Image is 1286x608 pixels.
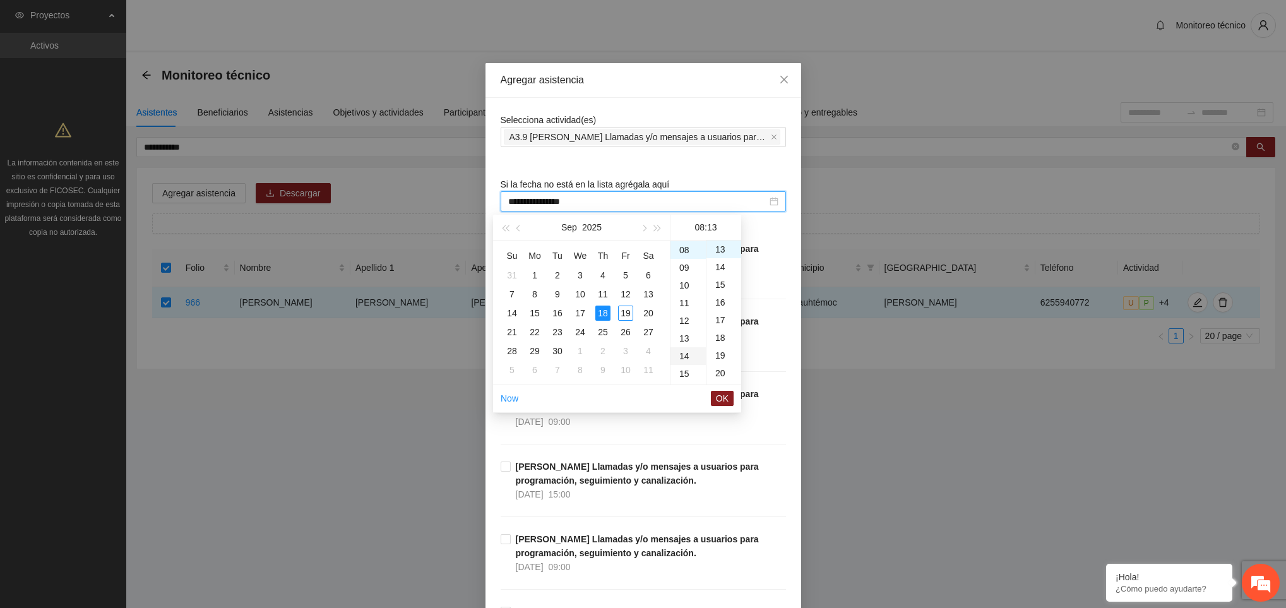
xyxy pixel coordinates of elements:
div: 9 [595,362,610,378]
strong: [PERSON_NAME] Llamadas y/o mensajes a usuarios para programación, seguimiento y canalización. [516,316,759,340]
td: 2025-09-01 [523,266,546,285]
span: close [771,134,777,140]
span: [DATE] [516,562,544,572]
div: 08 [670,241,706,259]
td: 2025-09-21 [501,323,523,342]
span: [DATE] [516,489,544,499]
div: 27 [641,325,656,340]
div: 16 [706,294,741,311]
td: 2025-09-10 [569,285,592,304]
div: 13 [670,330,706,347]
td: 2025-09-19 [614,304,637,323]
div: 19 [618,306,633,321]
td: 2025-10-05 [501,361,523,379]
td: 2025-10-02 [592,342,614,361]
div: 17 [706,311,741,329]
div: 23 [550,325,565,340]
div: 25 [595,325,610,340]
th: Sa [637,246,660,266]
td: 2025-09-25 [592,323,614,342]
td: 2025-09-13 [637,285,660,304]
td: 2025-09-23 [546,323,569,342]
div: 18 [706,329,741,347]
td: 2025-09-18 [592,304,614,323]
td: 2025-09-17 [569,304,592,323]
td: 2025-08-31 [501,266,523,285]
td: 2025-09-28 [501,342,523,361]
td: 2025-09-22 [523,323,546,342]
span: Selecciona actividad(es) [501,115,597,125]
div: 15 [706,276,741,294]
span: [DATE] [516,417,544,427]
div: Agregar asistencia [501,73,786,87]
td: 2025-09-15 [523,304,546,323]
td: 2025-10-03 [614,342,637,361]
div: 3 [573,268,588,283]
th: Mo [523,246,546,266]
div: 10 [573,287,588,302]
a: Now [501,393,518,403]
div: 15 [670,365,706,383]
div: 16 [550,306,565,321]
td: 2025-09-05 [614,266,637,285]
td: 2025-09-09 [546,285,569,304]
span: 09:00 [549,562,571,572]
th: Fr [614,246,637,266]
div: 22 [527,325,542,340]
strong: [PERSON_NAME] Llamadas y/o mensajes a usuarios para programación, seguimiento y canalización. [516,534,759,558]
div: 15 [527,306,542,321]
div: 3 [618,343,633,359]
div: 10 [670,277,706,294]
td: 2025-09-07 [501,285,523,304]
div: 30 [550,343,565,359]
div: 12 [670,312,706,330]
td: 2025-10-04 [637,342,660,361]
div: 5 [618,268,633,283]
td: 2025-09-14 [501,304,523,323]
td: 2025-09-12 [614,285,637,304]
div: 10 [618,362,633,378]
div: 28 [504,343,520,359]
td: 2025-10-01 [569,342,592,361]
div: 18 [595,306,610,321]
div: 24 [573,325,588,340]
div: Chatee con nosotros ahora [66,64,212,81]
p: ¿Cómo puedo ayudarte? [1116,584,1223,593]
div: 16 [670,383,706,400]
div: 26 [618,325,633,340]
span: 09:00 [549,417,571,427]
div: 17 [573,306,588,321]
div: 2 [550,268,565,283]
div: 09 [670,259,706,277]
div: 29 [527,343,542,359]
th: Th [592,246,614,266]
div: 12 [618,287,633,302]
strong: [PERSON_NAME] Llamadas y/o mensajes a usuarios para programación, seguimiento y canalización. [516,244,759,268]
button: Sep [561,215,577,240]
td: 2025-09-08 [523,285,546,304]
strong: [PERSON_NAME] Llamadas y/o mensajes a usuarios para programación, seguimiento y canalización. [516,389,759,413]
td: 2025-09-04 [592,266,614,285]
td: 2025-09-16 [546,304,569,323]
div: 4 [641,343,656,359]
div: 4 [595,268,610,283]
div: 19 [706,347,741,364]
div: 7 [550,362,565,378]
div: 20 [706,364,741,382]
div: 8 [527,287,542,302]
td: 2025-10-06 [523,361,546,379]
th: Su [501,246,523,266]
span: 15:00 [549,489,571,499]
div: 11 [670,294,706,312]
div: 14 [706,258,741,276]
span: A3.9 [PERSON_NAME] Llamadas y/o mensajes a usuarios para programación, seguimiento y canalización. [509,130,768,144]
span: A3.9 Cuauhtémoc Llamadas y/o mensajes a usuarios para programación, seguimiento y canalización. [504,129,780,145]
td: 2025-09-02 [546,266,569,285]
span: OK [716,391,729,405]
div: ¡Hola! [1116,572,1223,582]
td: 2025-09-29 [523,342,546,361]
td: 2025-10-08 [569,361,592,379]
div: 6 [641,268,656,283]
div: 1 [573,343,588,359]
div: 1 [527,268,542,283]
